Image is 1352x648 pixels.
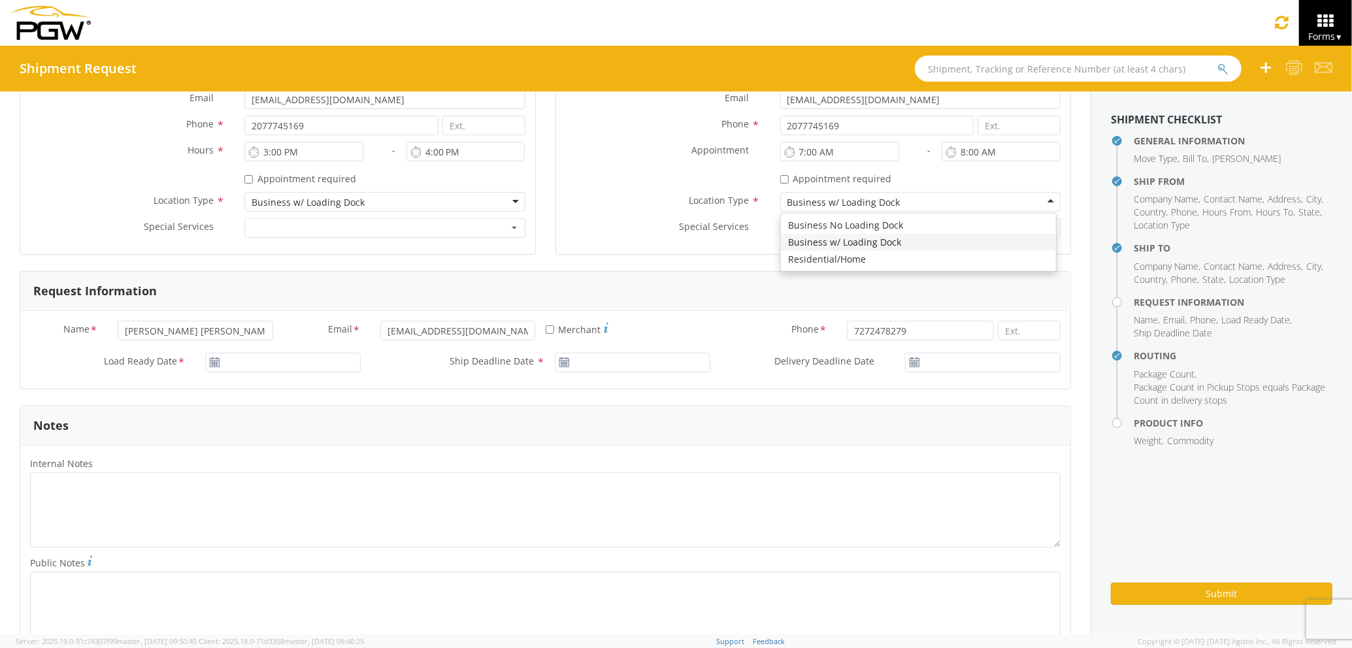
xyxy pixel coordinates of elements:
[1171,206,1199,219] li: ,
[63,323,90,338] span: Name
[722,118,750,130] span: Phone
[1134,368,1196,381] li: ,
[546,321,608,336] label: Merchant
[1298,206,1320,218] span: State
[1163,314,1187,327] li: ,
[442,116,525,135] input: Ext.
[252,196,365,209] div: Business w/ Loading Dock
[33,285,157,298] h3: Request Information
[1167,434,1213,447] span: Commodity
[1134,152,1179,165] li: ,
[104,355,177,370] span: Load Ready Date
[915,56,1242,82] input: Shipment, Tracking or Reference Number (at least 4 chars)
[30,457,93,470] span: Internal Notes
[1202,273,1224,285] span: State
[1306,260,1321,272] span: City
[190,91,214,104] span: Email
[781,217,1056,234] div: Business No Loading Dock
[1134,260,1200,273] li: ,
[1134,206,1166,218] span: Country
[199,636,364,646] span: Client: 2025.18.0-71d3358
[1134,327,1212,339] span: Ship Deadline Date
[1268,193,1303,206] li: ,
[1212,152,1281,165] span: [PERSON_NAME]
[753,636,785,646] a: Feedback
[1308,30,1343,42] span: Forms
[1202,273,1226,286] li: ,
[1134,219,1190,231] span: Location Type
[1134,314,1160,327] li: ,
[774,355,874,367] span: Delivery Deadline Date
[1268,260,1303,273] li: ,
[725,91,750,104] span: Email
[1221,314,1290,326] span: Load Ready Date
[791,323,819,338] span: Phone
[117,636,197,646] span: master, [DATE] 09:50:40
[1134,206,1168,219] li: ,
[1183,152,1207,165] span: Bill To
[1202,206,1253,219] li: ,
[10,6,91,40] img: pgw-form-logo-1aaa8060b1cc70fad034.png
[1134,260,1198,272] span: Company Name
[328,323,352,338] span: Email
[1190,314,1216,326] span: Phone
[154,194,214,206] span: Location Type
[1111,583,1332,605] button: Submit
[1190,314,1218,327] li: ,
[1204,193,1262,205] span: Contact Name
[1171,206,1197,218] span: Phone
[692,144,750,156] span: Appointment
[1335,31,1343,42] span: ▼
[978,116,1061,135] input: Ext.
[1134,193,1198,205] span: Company Name
[1134,381,1325,406] span: Package Count in Pickup Stops equals Package Count in delivery stops
[787,196,900,209] div: Business w/ Loading Dock
[780,170,895,186] label: Appointment required
[16,636,197,646] span: Server: 2025.19.0-91c74307f99
[186,118,214,130] span: Phone
[1229,273,1285,285] span: Location Type
[1134,136,1332,146] h4: General Information
[927,144,931,156] span: -
[1171,273,1197,285] span: Phone
[680,220,750,233] span: Special Services
[1134,434,1162,447] span: Weight
[1134,273,1168,286] li: ,
[781,251,1056,268] div: Residential/Home
[1134,434,1164,447] li: ,
[33,419,69,432] h3: Notes
[1134,176,1332,186] h4: Ship From
[1134,314,1158,326] span: Name
[1138,636,1336,647] span: Copyright © [DATE]-[DATE] Agistix Inc., All Rights Reserved
[1268,260,1301,272] span: Address
[1204,193,1264,206] li: ,
[1134,193,1200,206] li: ,
[244,170,359,186] label: Appointment required
[717,636,745,646] a: Support
[1163,314,1185,326] span: Email
[450,355,534,367] span: Ship Deadline Date
[1134,152,1178,165] span: Move Type
[1202,206,1251,218] span: Hours From
[689,194,750,206] span: Location Type
[284,636,364,646] span: master, [DATE] 09:46:25
[781,234,1056,251] div: Business w/ Loading Dock
[1204,260,1262,272] span: Contact Name
[30,557,85,569] span: Public Notes
[188,144,214,156] span: Hours
[998,321,1061,340] input: Ext.
[546,325,554,334] input: Merchant
[1134,273,1166,285] span: Country
[1306,260,1323,273] li: ,
[1134,418,1332,428] h4: Product Info
[1306,193,1321,205] span: City
[244,175,253,184] input: Appointment required
[780,175,789,184] input: Appointment required
[1183,152,1209,165] li: ,
[20,61,137,76] h4: Shipment Request
[1134,368,1195,380] span: Package Count
[1134,243,1332,253] h4: Ship To
[144,220,214,233] span: Special Services
[1134,351,1332,361] h4: Routing
[1134,297,1332,307] h4: Request Information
